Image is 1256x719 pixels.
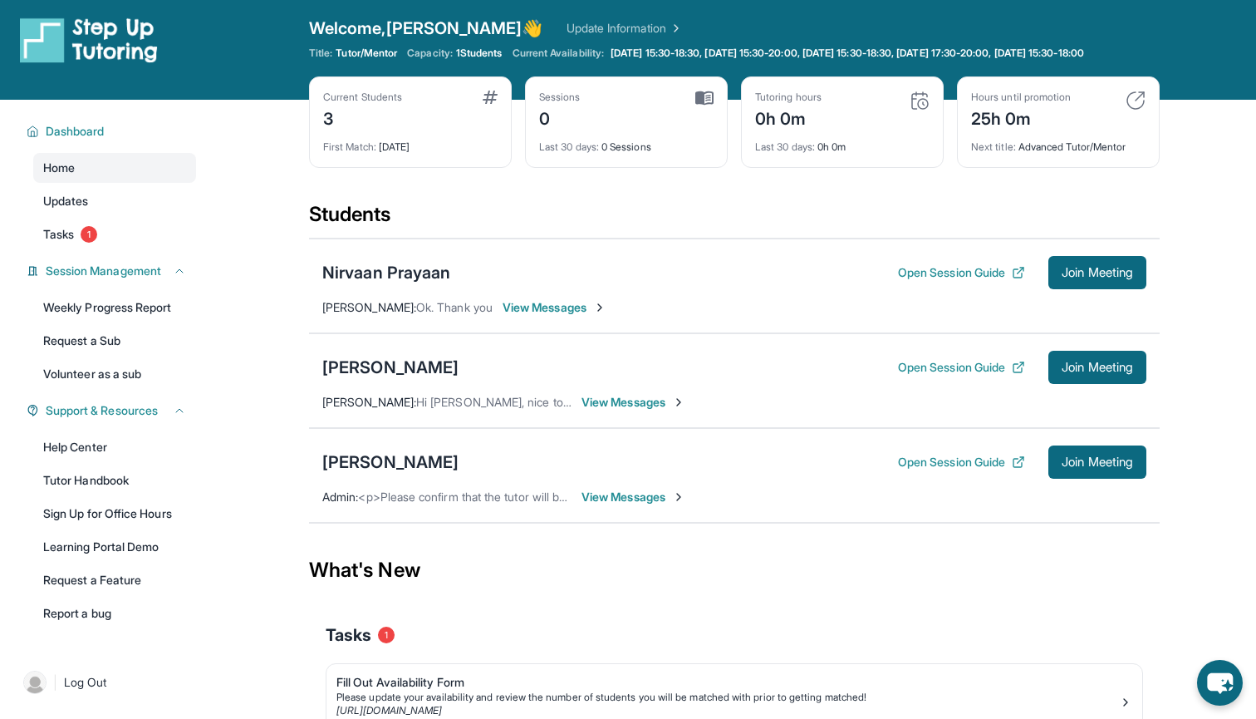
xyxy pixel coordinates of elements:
div: What's New [309,534,1160,607]
a: Updates [33,186,196,216]
span: Join Meeting [1062,457,1133,467]
span: Log Out [64,674,107,691]
div: 0 Sessions [539,131,714,154]
button: Support & Resources [39,402,186,419]
button: chat-button [1197,660,1243,706]
div: Hours until promotion [971,91,1071,104]
button: Session Management [39,263,186,279]
span: Title: [309,47,332,60]
span: Tasks [43,226,74,243]
button: Open Session Guide [898,454,1025,470]
a: Weekly Progress Report [33,293,196,323]
span: Admin : [322,490,358,504]
span: [PERSON_NAME] : [322,300,416,314]
span: Tasks [326,623,371,647]
a: Home [33,153,196,183]
span: [DATE] 15:30-18:30, [DATE] 15:30-20:00, [DATE] 15:30-18:30, [DATE] 17:30-20:00, [DATE] 15:30-18:00 [611,47,1084,60]
img: Chevron-Right [593,301,606,314]
span: [PERSON_NAME] : [322,395,416,409]
span: 1 Students [456,47,503,60]
div: Sessions [539,91,581,104]
div: 0h 0m [755,104,822,131]
span: | [53,672,57,692]
a: Help Center [33,432,196,462]
div: 3 [323,104,402,131]
div: [DATE] [323,131,498,154]
button: Open Session Guide [898,359,1025,376]
button: Dashboard [39,123,186,140]
span: View Messages [581,394,685,411]
div: Current Students [323,91,402,104]
span: Session Management [46,263,161,279]
a: Request a Feature [33,565,196,595]
a: [DATE] 15:30-18:30, [DATE] 15:30-20:00, [DATE] 15:30-18:30, [DATE] 17:30-20:00, [DATE] 15:30-18:00 [607,47,1087,60]
a: Update Information [567,20,683,37]
div: Tutoring hours [755,91,822,104]
span: Join Meeting [1062,362,1133,372]
a: [URL][DOMAIN_NAME] [336,704,442,717]
span: Home [43,160,75,176]
img: logo [20,17,158,63]
span: Welcome, [PERSON_NAME] 👋 [309,17,543,40]
img: Chevron-Right [672,490,685,504]
a: Tutor Handbook [33,465,196,495]
span: Next title : [971,140,1016,153]
button: Join Meeting [1048,446,1146,479]
a: Tasks1 [33,219,196,249]
img: user-img [23,671,47,694]
div: Please update your availability and review the number of students you will be matched with prior ... [336,691,1119,704]
span: Dashboard [46,123,105,140]
span: 1 [378,627,395,643]
div: Advanced Tutor/Mentor [971,131,1146,154]
img: card [695,91,714,106]
span: Support & Resources [46,402,158,419]
button: Join Meeting [1048,351,1146,384]
span: First Match : [323,140,376,153]
div: [PERSON_NAME] [322,356,459,379]
span: 1 [81,226,97,243]
img: card [910,91,930,111]
div: [PERSON_NAME] [322,451,459,474]
img: card [483,91,498,104]
div: Nirvaan Prayaan [322,261,451,284]
span: Updates [43,193,89,209]
img: card [1126,91,1146,111]
span: View Messages [581,489,685,505]
img: Chevron Right [666,20,683,37]
span: Last 30 days : [755,140,815,153]
div: 25h 0m [971,104,1071,131]
span: Tutor/Mentor [336,47,397,60]
div: 0h 0m [755,131,930,154]
span: Last 30 days : [539,140,599,153]
span: <p>Please confirm that the tutor will be able to attend your first assigned meeting time before j... [358,490,958,504]
button: Join Meeting [1048,256,1146,289]
a: |Log Out [17,664,196,701]
span: Join Meeting [1062,268,1133,278]
span: Capacity: [407,47,453,60]
button: Open Session Guide [898,264,1025,281]
a: Volunteer as a sub [33,359,196,389]
div: 0 [539,104,581,131]
span: Ok. Thank you [416,300,493,314]
a: Learning Portal Demo [33,532,196,562]
span: View Messages [503,299,606,316]
div: Fill Out Availability Form [336,674,1119,691]
img: Chevron-Right [672,396,685,409]
a: Sign Up for Office Hours [33,499,196,529]
div: Students [309,201,1160,238]
a: Report a bug [33,598,196,628]
span: Current Availability: [513,47,604,60]
a: Request a Sub [33,326,196,356]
